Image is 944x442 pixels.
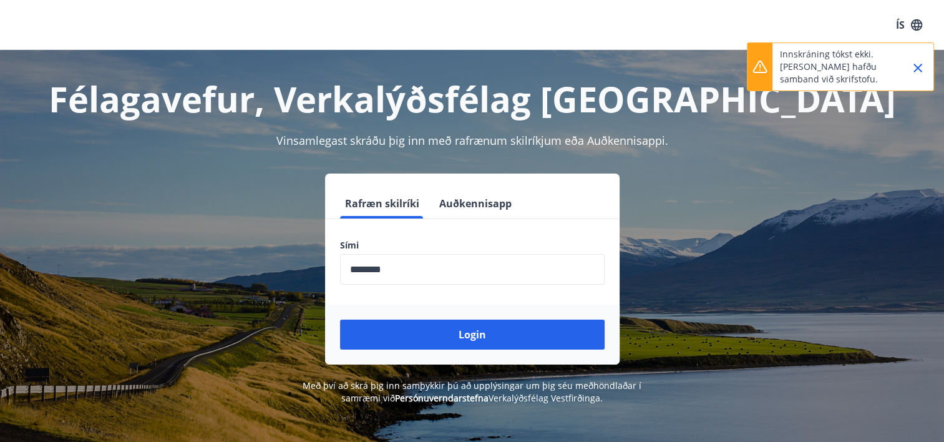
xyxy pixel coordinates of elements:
[889,14,929,36] button: ÍS
[303,380,641,404] span: Með því að skrá þig inn samþykkir þú að upplýsingar um þig séu meðhöndlaðar í samræmi við Verkalý...
[340,320,605,350] button: Login
[340,239,605,252] label: Sími
[38,75,907,122] h1: Félagavefur, Verkalýðsfélag [GEOGRAPHIC_DATA]
[276,133,668,148] span: Vinsamlegast skráðu þig inn með rafrænum skilríkjum eða Auðkennisappi.
[434,189,517,219] button: Auðkennisapp
[395,392,489,404] a: Persónuverndarstefna
[780,48,890,86] p: Innskráning tókst ekki. [PERSON_NAME] hafðu samband við skrifstofu.
[907,57,928,79] button: Close
[340,189,424,219] button: Rafræn skilríki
